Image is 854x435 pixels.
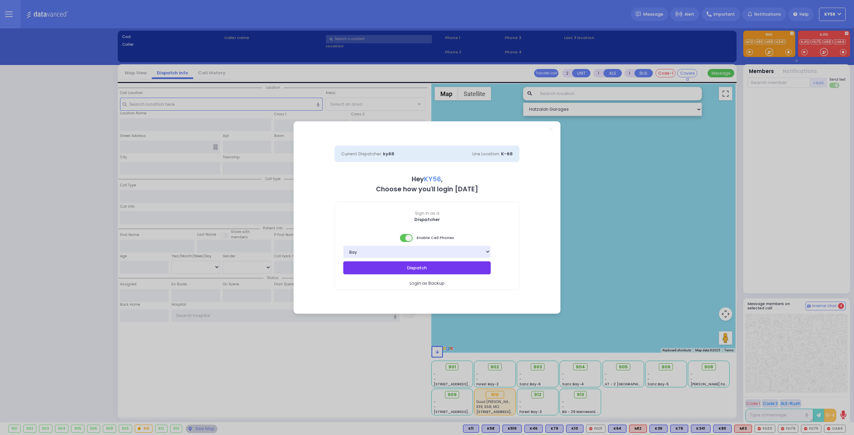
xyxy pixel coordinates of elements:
span: Enable Cell Phones [400,233,454,243]
span: KY56 [424,175,441,184]
b: Hey , [412,175,443,184]
b: Dispatcher [414,216,440,223]
span: Line Location: [472,151,500,157]
span: Current Dispatcher: [341,151,382,157]
a: Close [549,128,553,131]
b: Choose how you'll login [DATE] [376,185,478,194]
span: ky68 [383,151,394,157]
span: Login as Backup [410,280,445,287]
button: Dispatch [343,261,491,274]
span: Sign in as a [335,210,519,216]
span: K-68 [501,151,513,157]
